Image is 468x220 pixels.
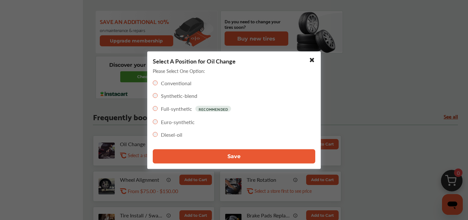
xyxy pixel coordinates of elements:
label: Conventional [161,79,191,87]
label: Diesel-oil [161,131,182,138]
p: Please Select One Option: [153,67,205,74]
label: Synthetic-blend [161,92,197,99]
p: RECOMMENDED [195,106,231,111]
label: Euro-synthetic [161,118,195,125]
label: Full-synthetic [161,105,192,112]
p: Select A Position for Oil Change [153,57,236,65]
button: Save [153,149,315,163]
span: Save [227,153,240,159]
